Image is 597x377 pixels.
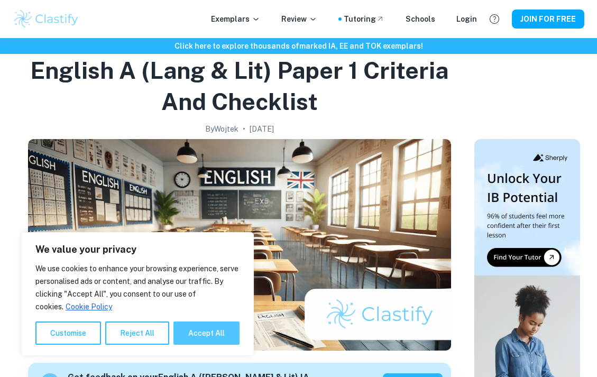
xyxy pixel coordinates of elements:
[35,321,101,345] button: Customise
[512,10,584,29] button: JOIN FOR FREE
[211,13,260,25] p: Exemplars
[65,302,113,311] a: Cookie Policy
[35,243,240,256] p: We value your privacy
[250,123,274,135] h2: [DATE]
[105,321,169,345] button: Reject All
[173,321,240,345] button: Accept All
[13,8,80,30] img: Clastify logo
[2,40,595,52] h6: Click here to explore thousands of marked IA, EE and TOK exemplars !
[205,123,238,135] h2: By Wojtek
[28,139,451,351] img: English A (Lang & Lit) Paper 1 Criteria and Checklist cover image
[243,123,245,135] p: •
[485,10,503,28] button: Help and Feedback
[21,232,254,356] div: We value your privacy
[35,262,240,313] p: We use cookies to enhance your browsing experience, serve personalised ads or content, and analys...
[281,13,317,25] p: Review
[406,13,435,25] a: Schools
[344,13,384,25] a: Tutoring
[456,13,477,25] a: Login
[17,55,462,117] h1: English A (Lang & Lit) Paper 1 Criteria and Checklist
